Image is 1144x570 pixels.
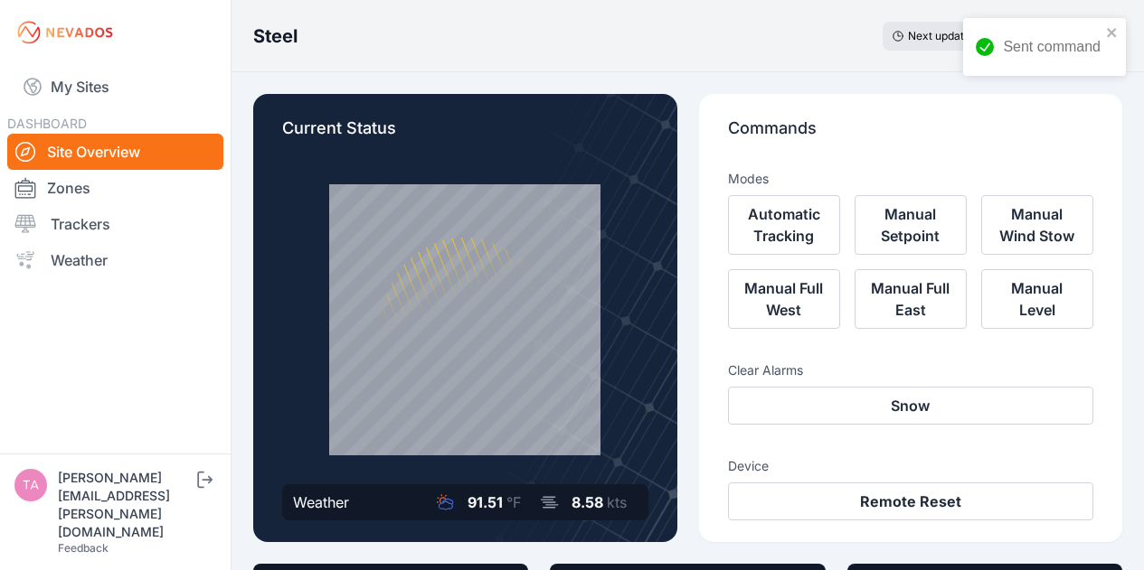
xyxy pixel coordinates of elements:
[7,134,223,170] a: Site Overview
[728,116,1094,155] p: Commands
[293,491,349,513] div: Weather
[7,116,87,131] span: DASHBOARD
[728,195,840,255] button: Automatic Tracking
[282,116,648,155] p: Current Status
[7,170,223,206] a: Zones
[506,493,521,511] span: °F
[58,541,109,555] a: Feedback
[728,387,1094,425] button: Snow
[855,195,967,255] button: Manual Setpoint
[7,242,223,278] a: Weather
[7,206,223,242] a: Trackers
[855,269,967,329] button: Manual Full East
[7,65,223,108] a: My Sites
[58,469,194,541] div: [PERSON_NAME][EMAIL_ADDRESS][PERSON_NAME][DOMAIN_NAME]
[14,18,116,47] img: Nevados
[981,269,1093,329] button: Manual Level
[468,493,503,511] span: 91.51
[908,29,982,42] span: Next update in
[728,361,1094,379] h3: Clear Alarms
[728,269,840,329] button: Manual Full West
[728,457,1094,475] h3: Device
[981,195,1093,255] button: Manual Wind Stow
[728,482,1094,520] button: Remote Reset
[572,493,603,511] span: 8.58
[253,23,298,49] h3: Steel
[1003,36,1101,58] div: Sent command
[1106,25,1119,40] button: close
[14,469,47,501] img: tayton.sullivan@solvenergy.com
[607,493,627,511] span: kts
[253,13,298,60] nav: Breadcrumb
[728,170,769,188] h3: Modes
